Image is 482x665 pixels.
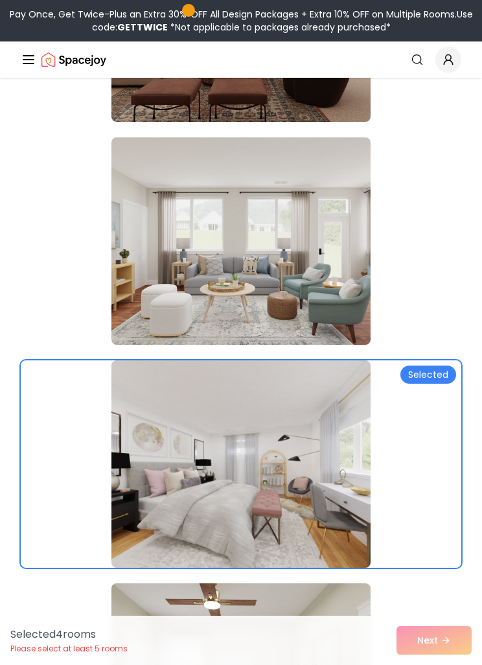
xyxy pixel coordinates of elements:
div: Selected [400,366,456,384]
nav: Global [21,41,461,78]
span: Use code: [92,8,473,34]
div: Pay Once, Get Twice-Plus an Extra 30% OFF All Design Packages + Extra 10% OFF on Multiple Rooms. [5,8,477,34]
img: Room room-52 [111,137,371,345]
b: GETTWICE [117,21,168,34]
p: Selected 4 room s [10,627,128,642]
span: *Not applicable to packages already purchased* [168,21,391,34]
p: Please select at least 5 rooms [10,644,128,654]
img: Room room-53 [111,360,371,568]
a: Spacejoy [41,47,106,73]
img: Spacejoy Logo [41,47,106,73]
